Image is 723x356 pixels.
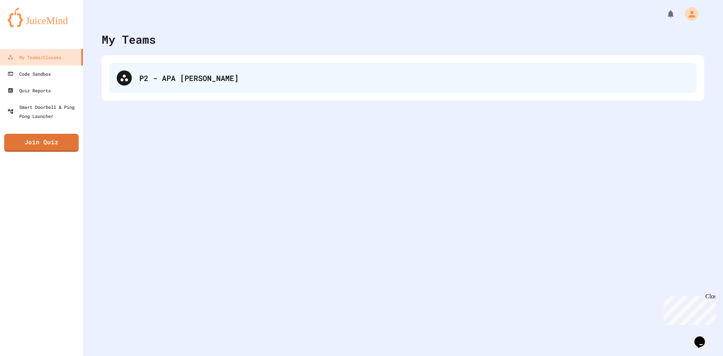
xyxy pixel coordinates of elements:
div: Smart Doorbell & Ping Pong Launcher [8,102,80,121]
div: Code Sandbox [8,69,51,78]
div: Chat with us now!Close [3,3,52,48]
div: Quiz Reports [8,86,51,95]
div: My Teams [102,31,156,48]
div: My Account [677,5,700,23]
iframe: chat widget [691,326,715,348]
img: logo-orange.svg [8,8,75,27]
iframe: chat widget [660,293,715,325]
div: My Teams/Classes [8,53,61,62]
div: My Notifications [652,8,677,20]
a: Join Quiz [4,134,79,152]
div: P2 - APA [PERSON_NAME] [139,72,689,84]
div: P2 - APA [PERSON_NAME] [109,63,697,93]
